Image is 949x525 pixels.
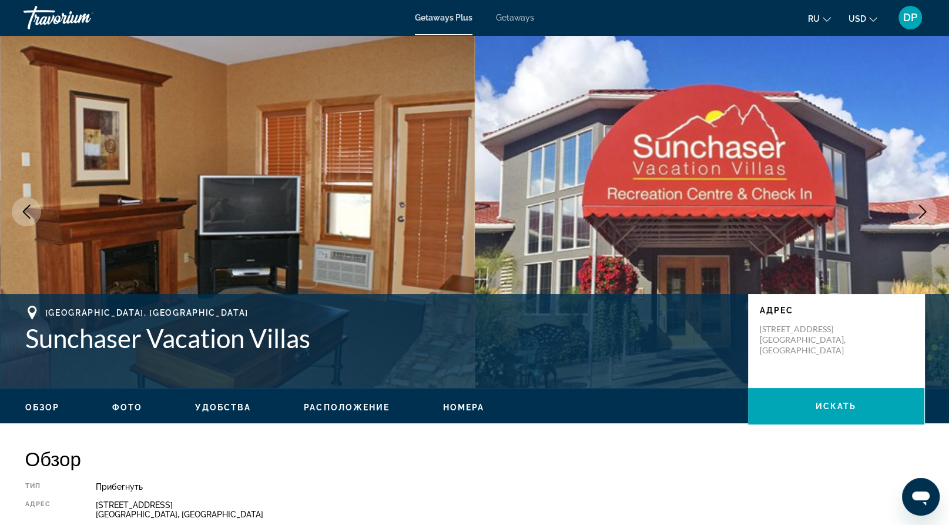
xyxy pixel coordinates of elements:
[96,500,924,519] div: [STREET_ADDRESS] [GEOGRAPHIC_DATA], [GEOGRAPHIC_DATA]
[908,197,937,226] button: Next image
[304,403,390,412] span: Расположение
[25,403,60,412] span: Обзор
[112,403,142,412] span: Фото
[12,197,41,226] button: Previous image
[45,308,249,317] span: [GEOGRAPHIC_DATA], [GEOGRAPHIC_DATA]
[195,402,251,413] button: Удобства
[304,402,390,413] button: Расположение
[25,482,67,491] div: Тип
[748,388,924,424] button: искать
[808,14,820,24] span: ru
[816,402,857,411] span: искать
[24,2,141,33] a: Travorium
[442,402,484,413] button: Номера
[195,403,251,412] span: Удобства
[96,482,924,491] div: Прибегнуть
[415,13,472,22] a: Getaways Plus
[25,402,60,413] button: Обзор
[442,403,484,412] span: Номера
[760,324,854,356] p: [STREET_ADDRESS] [GEOGRAPHIC_DATA], [GEOGRAPHIC_DATA]
[895,5,925,30] button: User Menu
[902,478,940,516] iframe: Кнопка запуска окна обмена сообщениями
[903,12,917,24] span: DP
[25,323,736,353] h1: Sunchaser Vacation Villas
[25,500,67,519] div: Адрес
[112,402,142,413] button: Фото
[760,306,913,315] p: Адрес
[496,13,534,22] a: Getaways
[849,14,866,24] span: USD
[25,447,924,470] h2: Обзор
[808,10,831,27] button: Change language
[849,10,877,27] button: Change currency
